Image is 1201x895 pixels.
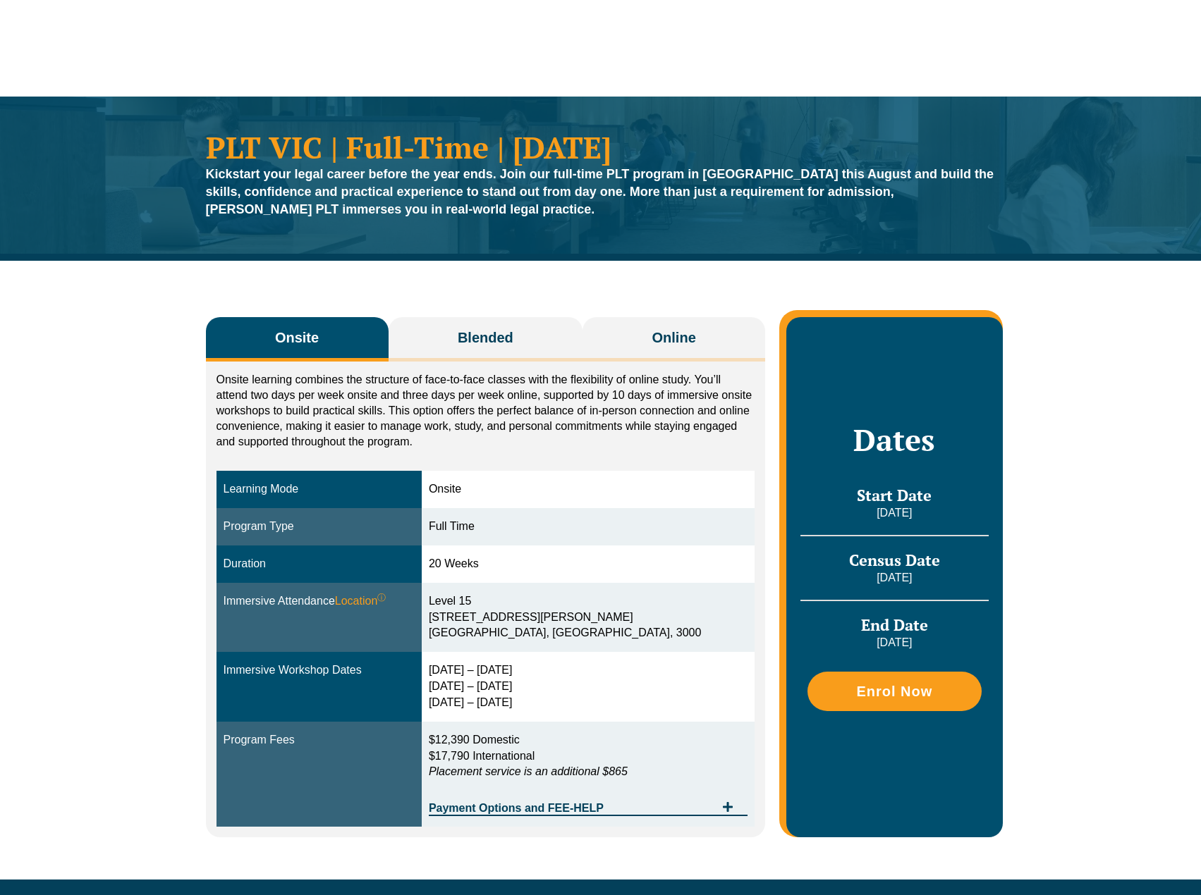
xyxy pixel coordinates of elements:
div: Full Time [429,519,748,535]
span: Location [335,593,386,610]
div: Tabs. Open items with Enter or Space, close with Escape and navigate using the Arrow keys. [206,317,766,837]
div: Immersive Attendance [224,593,415,610]
div: 20 Weeks [429,556,748,572]
span: Payment Options and FEE-HELP [429,803,715,814]
div: Program Type [224,519,415,535]
h1: PLT VIC | Full-Time | [DATE] [206,132,996,162]
div: Immersive Workshop Dates [224,662,415,679]
div: Program Fees [224,732,415,748]
p: [DATE] [800,505,988,521]
span: Blended [458,328,513,347]
div: [DATE] – [DATE] [DATE] – [DATE] [DATE] – [DATE] [429,662,748,711]
span: Onsite [275,328,319,347]
span: Start Date [857,485,932,505]
div: Level 15 [STREET_ADDRESS][PERSON_NAME] [GEOGRAPHIC_DATA], [GEOGRAPHIC_DATA], 3000 [429,593,748,642]
div: Learning Mode [224,481,415,498]
span: Online [652,328,696,347]
span: $12,390 Domestic [429,734,520,746]
span: Enrol Now [856,684,932,698]
h2: Dates [800,422,988,457]
p: [DATE] [800,570,988,586]
span: Census Date [849,550,940,570]
div: Duration [224,556,415,572]
em: Placement service is an additional $865 [429,765,628,777]
a: Enrol Now [807,672,981,711]
sup: ⓘ [377,593,386,603]
span: End Date [861,615,928,635]
div: Onsite [429,481,748,498]
span: $17,790 International [429,750,535,762]
p: Onsite learning combines the structure of face-to-face classes with the flexibility of online stu... [217,372,755,450]
p: [DATE] [800,635,988,650]
strong: Kickstart your legal career before the year ends. Join our full-time PLT program in [GEOGRAPHIC_D... [206,167,994,216]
